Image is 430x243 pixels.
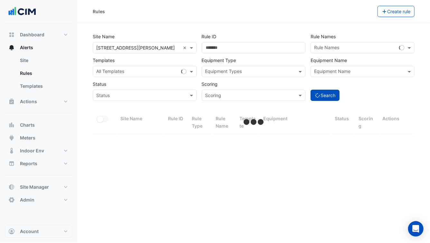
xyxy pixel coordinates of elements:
[120,115,160,122] div: Site Name
[8,184,15,190] app-icon: Site Manager
[20,160,37,167] span: Reports
[20,44,33,51] span: Alerts
[93,55,115,66] label: Templates
[95,68,124,76] div: All Templates
[20,98,37,105] span: Actions
[5,119,72,131] button: Charts
[20,135,35,141] span: Meters
[8,135,15,141] app-icon: Meters
[202,78,218,90] label: Scoring
[311,55,347,66] label: Equipment Name
[408,221,424,237] div: Open Intercom Messenger
[168,115,184,122] div: Rule ID
[335,115,351,122] div: Status
[5,194,72,206] button: Admin
[359,115,375,130] div: Scoring
[311,31,336,42] label: Rule Names
[8,32,15,38] app-icon: Dashboard
[202,55,236,66] label: Equipment Type
[8,148,15,154] app-icon: Indoor Env
[20,148,44,154] span: Indoor Env
[202,31,217,42] label: Rule ID
[8,5,37,18] img: Company Logo
[5,41,72,54] button: Alerts
[263,115,327,122] div: Equipment
[8,44,15,51] app-icon: Alerts
[93,31,115,42] label: Site Name
[5,28,72,41] button: Dashboard
[5,95,72,108] button: Actions
[311,90,340,101] button: Search
[313,68,351,76] div: Equipment Name
[8,197,15,203] app-icon: Admin
[5,157,72,170] button: Reports
[378,6,415,17] button: Create rule
[15,54,72,67] a: Site
[20,184,49,190] span: Site Manager
[313,44,339,52] div: Rule Names
[8,160,15,167] app-icon: Reports
[20,197,34,203] span: Admin
[93,78,106,90] label: Status
[239,115,256,130] div: Template
[15,80,72,93] a: Templates
[8,122,15,128] app-icon: Charts
[5,144,72,157] button: Indoor Env
[97,116,108,121] ui-switch: Toggle Select All
[216,115,232,130] div: Rule Name
[15,67,72,80] a: Rules
[93,8,105,15] div: Rules
[204,68,242,76] div: Equipment Types
[5,131,72,144] button: Meters
[5,54,72,95] div: Alerts
[20,228,39,235] span: Account
[8,98,15,105] app-icon: Actions
[5,225,72,238] button: Account
[383,115,411,122] div: Actions
[192,115,208,130] div: Rule Type
[20,122,35,128] span: Charts
[20,32,44,38] span: Dashboard
[5,181,72,194] button: Site Manager
[183,44,188,51] span: Clear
